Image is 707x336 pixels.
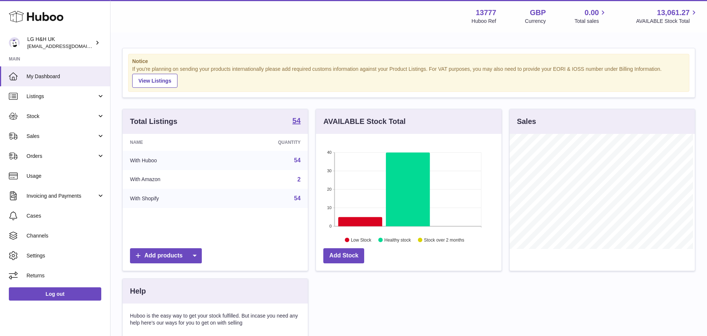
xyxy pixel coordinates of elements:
text: 40 [327,150,332,155]
a: 54 [294,195,301,201]
div: Currency [525,18,546,25]
span: Returns [27,272,105,279]
a: Add Stock [323,248,364,263]
span: 13,061.27 [657,8,690,18]
span: Cases [27,212,105,219]
span: Usage [27,173,105,180]
text: Low Stock [351,237,372,242]
span: 0.00 [585,8,599,18]
text: 20 [327,187,332,191]
strong: 54 [292,117,300,124]
span: Settings [27,252,105,259]
a: 13,061.27 AVAILABLE Stock Total [636,8,698,25]
span: Orders [27,153,97,160]
a: Log out [9,287,101,301]
td: With Shopify [123,189,224,208]
span: Invoicing and Payments [27,193,97,200]
td: With Amazon [123,170,224,189]
span: Channels [27,232,105,239]
a: Add products [130,248,202,263]
strong: GBP [530,8,546,18]
span: My Dashboard [27,73,105,80]
text: 30 [327,169,332,173]
h3: AVAILABLE Stock Total [323,117,405,127]
a: 54 [294,157,301,163]
span: AVAILABLE Stock Total [636,18,698,25]
h3: Help [130,286,146,296]
span: Sales [27,133,97,140]
th: Quantity [224,134,308,151]
th: Name [123,134,224,151]
p: Huboo is the easy way to get your stock fulfilled. But incase you need any help here's our ways f... [130,312,300,326]
span: Total sales [574,18,607,25]
a: 2 [297,176,300,183]
text: Healthy stock [384,237,411,242]
span: Stock [27,113,97,120]
h3: Sales [517,117,536,127]
a: 0.00 Total sales [574,8,607,25]
a: 54 [292,117,300,126]
div: If you're planning on sending your products internationally please add required customs informati... [132,66,685,88]
a: View Listings [132,74,177,88]
strong: 13777 [476,8,496,18]
div: LG H&H UK [27,36,94,50]
span: Listings [27,93,97,100]
img: veechen@lghnh.co.uk [9,37,20,48]
div: Huboo Ref [472,18,496,25]
td: With Huboo [123,151,224,170]
text: 0 [330,224,332,228]
text: Stock over 2 months [424,237,464,242]
strong: Notice [132,58,685,65]
text: 10 [327,205,332,210]
h3: Total Listings [130,117,177,127]
span: [EMAIL_ADDRESS][DOMAIN_NAME] [27,43,108,49]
